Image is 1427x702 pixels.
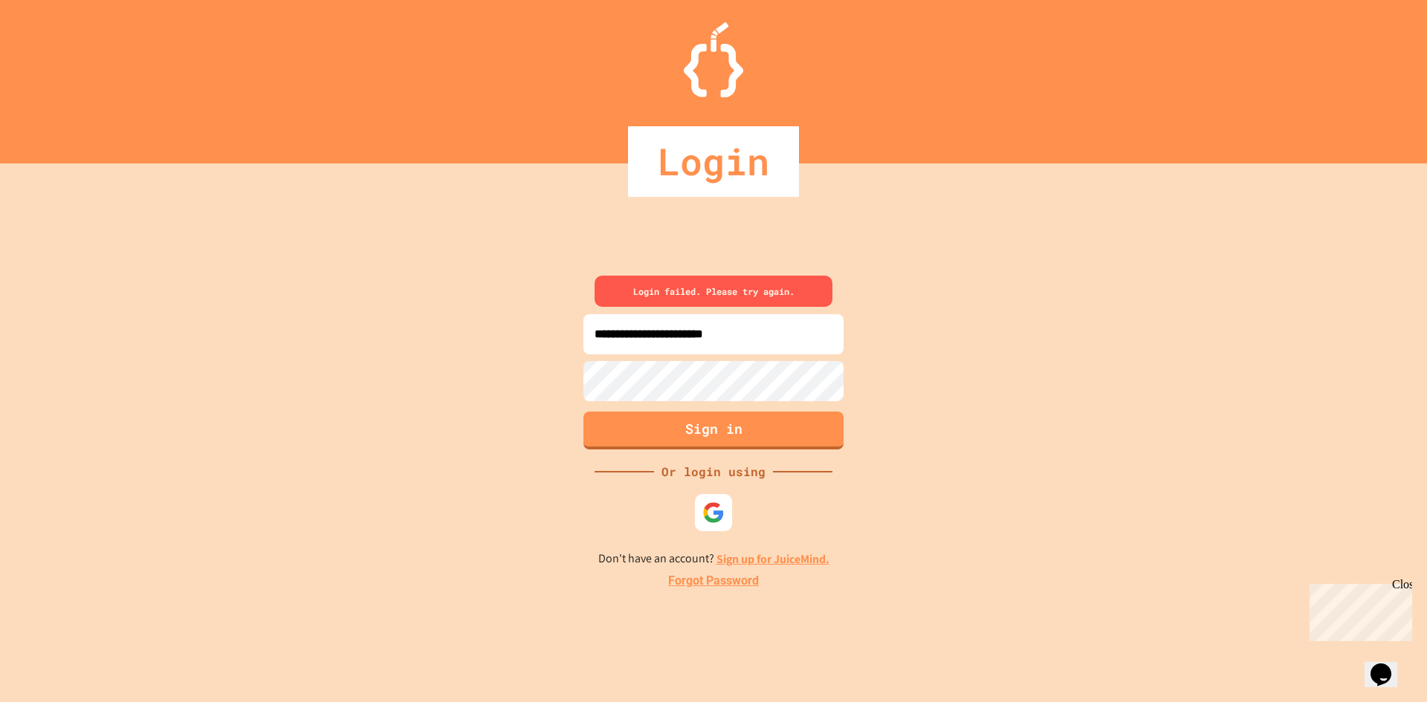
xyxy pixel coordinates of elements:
iframe: chat widget [1304,578,1412,641]
p: Don't have an account? [598,550,829,568]
img: Logo.svg [684,22,743,97]
div: Login [628,126,799,197]
button: Sign in [583,412,844,449]
div: Chat with us now!Close [6,6,103,94]
a: Forgot Password [668,572,759,590]
div: Login failed. Please try again. [595,276,832,307]
img: google-icon.svg [702,501,725,524]
a: Sign up for JuiceMind. [716,551,829,567]
div: Or login using [654,463,773,481]
iframe: chat widget [1365,643,1412,687]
